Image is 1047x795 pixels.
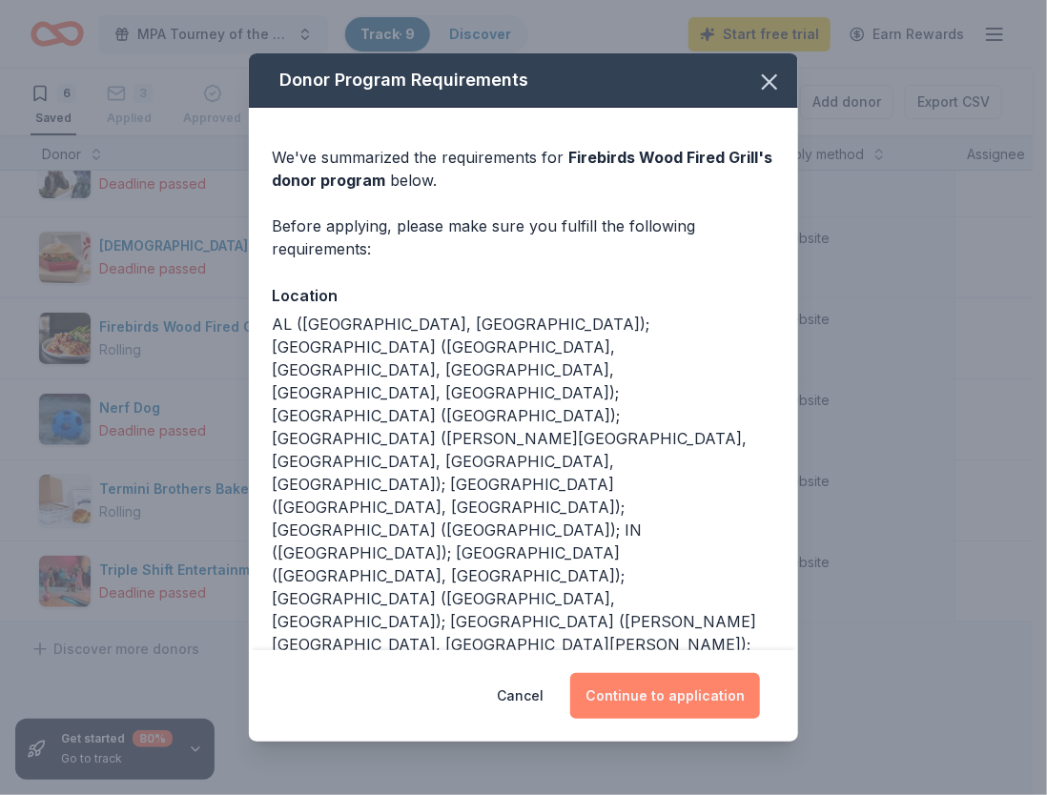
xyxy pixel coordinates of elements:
div: Before applying, please make sure you fulfill the following requirements: [272,214,775,260]
div: We've summarized the requirements for below. [272,146,775,192]
div: Donor Program Requirements [249,53,798,108]
button: Cancel [497,673,544,719]
div: Location [272,283,775,308]
button: Continue to application [570,673,760,719]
